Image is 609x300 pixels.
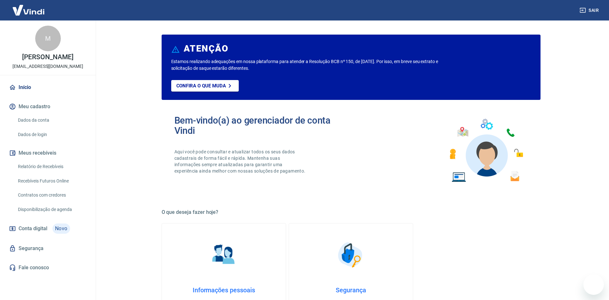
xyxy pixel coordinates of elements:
[8,241,88,255] a: Segurança
[8,80,88,94] a: Início
[15,174,88,188] a: Recebíveis Futuros Online
[171,80,239,92] a: Confira o que muda
[335,239,367,271] img: Segurança
[22,54,73,61] p: [PERSON_NAME]
[15,203,88,216] a: Disponibilização de agenda
[578,4,601,16] button: Sair
[15,189,88,202] a: Contratos com credores
[208,239,240,271] img: Informações pessoais
[19,224,47,233] span: Conta digital
[184,45,228,52] h6: ATENÇÃO
[12,63,83,70] p: [EMAIL_ADDRESS][DOMAIN_NAME]
[299,286,403,294] h4: Segurança
[8,221,88,236] a: Conta digitalNovo
[172,286,276,294] h4: Informações pessoais
[8,100,88,114] button: Meu cadastro
[171,58,459,72] p: Estamos realizando adequações em nossa plataforma para atender a Resolução BCB nº 150, de [DATE]....
[15,128,88,141] a: Dados de login
[8,261,88,275] a: Fale conosco
[583,274,604,295] iframe: Botão para abrir a janela de mensagens
[35,26,61,51] div: M
[176,83,226,89] p: Confira o que muda
[52,223,70,234] span: Novo
[15,160,88,173] a: Relatório de Recebíveis
[162,209,541,215] h5: O que deseja fazer hoje?
[8,0,49,20] img: Vindi
[15,114,88,127] a: Dados da conta
[174,115,351,136] h2: Bem-vindo(a) ao gerenciador de conta Vindi
[444,115,528,186] img: Imagem de um avatar masculino com diversos icones exemplificando as funcionalidades do gerenciado...
[174,149,307,174] p: Aqui você pode consultar e atualizar todos os seus dados cadastrais de forma fácil e rápida. Mant...
[8,146,88,160] button: Meus recebíveis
